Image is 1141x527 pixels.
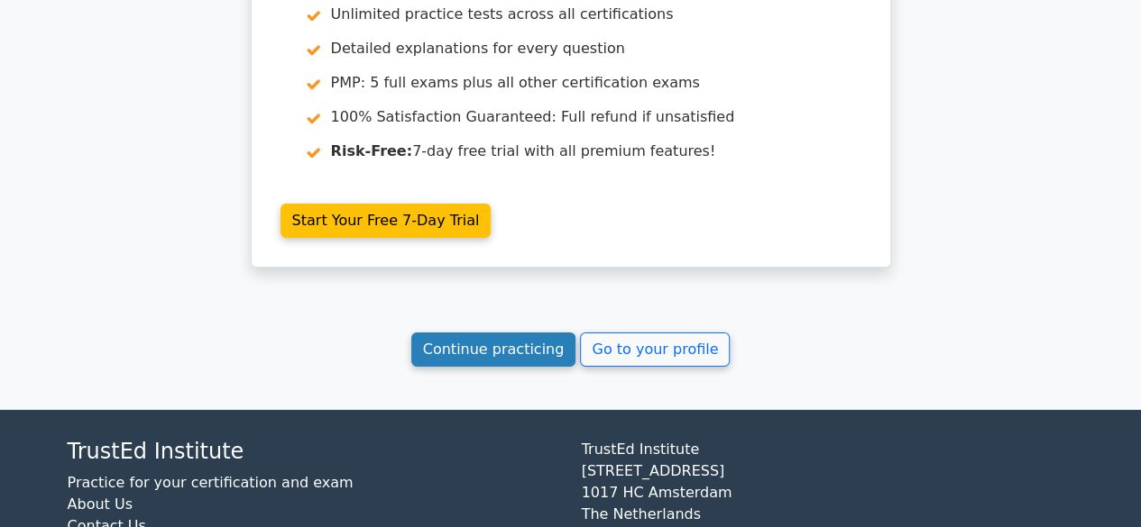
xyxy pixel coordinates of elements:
a: Practice for your certification and exam [68,474,354,491]
h4: TrustEd Institute [68,439,560,465]
a: Continue practicing [411,332,576,367]
a: Go to your profile [580,332,730,367]
a: Start Your Free 7-Day Trial [281,204,492,238]
a: About Us [68,495,133,513]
